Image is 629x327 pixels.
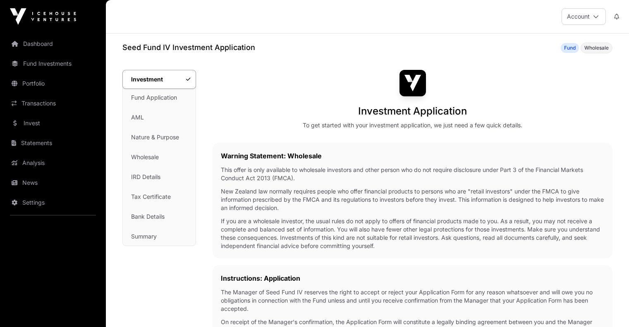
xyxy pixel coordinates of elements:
span: Fund [564,45,576,51]
a: Analysis [7,154,99,172]
span: Wholesale [584,45,609,51]
a: News [7,174,99,192]
img: Seed Fund IV [399,70,426,96]
h1: Investment Application [358,105,467,118]
button: Account [562,8,606,25]
p: This offer is only available to wholesale investors and other person who do not require disclosur... [221,166,604,182]
a: Summary [123,227,196,246]
h2: Warning Statement: Wholesale [221,151,604,161]
a: Statements [7,134,99,152]
p: New Zealand law normally requires people who offer financial products to persons who are "retail ... [221,187,604,212]
a: Portfolio [7,74,99,93]
a: Nature & Purpose [123,128,196,146]
a: Fund Application [123,88,196,107]
a: Invest [7,114,99,132]
a: Investment [122,70,196,89]
a: Fund Investments [7,55,99,73]
p: The Manager of Seed Fund IV reserves the right to accept or reject your Application Form for any ... [221,288,604,313]
a: IRD Details [123,168,196,186]
a: Settings [7,193,99,212]
a: Tax Certificate [123,188,196,206]
a: Transactions [7,94,99,112]
a: Bank Details [123,208,196,226]
div: To get started with your investment application, we just need a few quick details. [303,121,522,129]
h1: Seed Fund IV Investment Application [122,42,255,53]
img: Icehouse Ventures Logo [10,8,76,25]
p: If you are a wholesale investor, the usual rules do not apply to offers of financial products mad... [221,217,604,250]
a: Wholesale [123,148,196,166]
a: Dashboard [7,35,99,53]
h2: Instructions: Application [221,273,604,283]
a: AML [123,108,196,127]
